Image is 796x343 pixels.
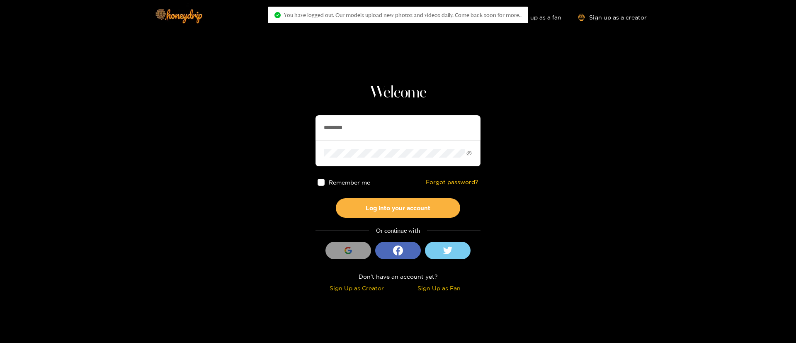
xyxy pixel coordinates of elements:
a: Sign up as a creator [578,14,647,21]
div: Or continue with [315,226,481,236]
a: Forgot password? [426,179,478,186]
a: Sign up as a fan [505,14,561,21]
span: You have logged out. Our models upload new photos and videos daily. Come back soon for more.. [284,12,522,18]
h1: Welcome [315,83,481,103]
span: Remember me [329,179,370,185]
span: eye-invisible [466,151,472,156]
span: check-circle [274,12,281,18]
div: Sign Up as Creator [318,283,396,293]
button: Log into your account [336,198,460,218]
div: Sign Up as Fan [400,283,478,293]
div: Don't have an account yet? [315,272,481,281]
